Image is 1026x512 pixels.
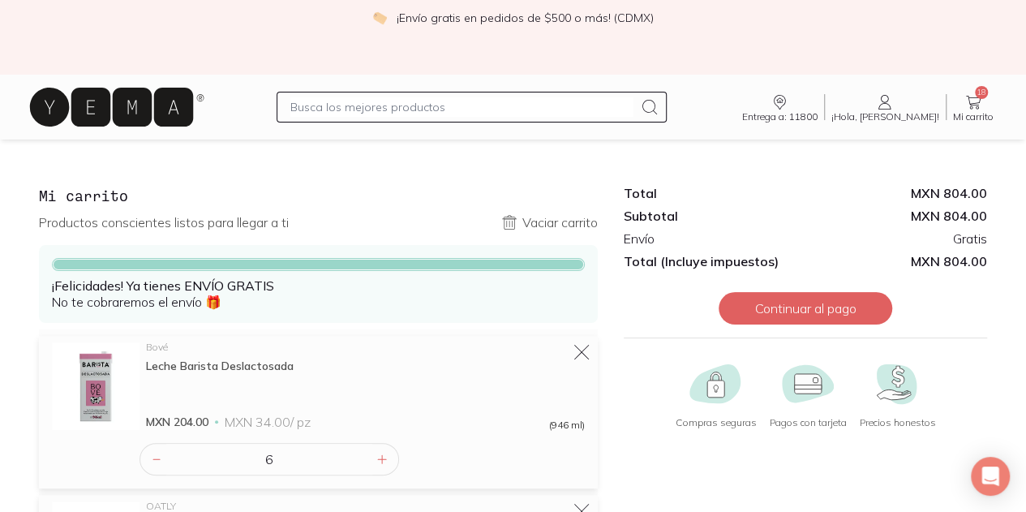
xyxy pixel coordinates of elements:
strong: ¡Felicidades! Ya tienes ENVÍO GRATIS [52,278,274,294]
p: Vaciar carrito [522,214,598,230]
h3: Mi carrito [39,185,598,206]
a: 18Mi carrito [947,93,1000,122]
div: OATLY [146,501,585,511]
span: (946 ml) [549,420,585,430]
div: Gratis [805,230,987,247]
div: Leche Barista Deslactosada [146,359,585,373]
span: MXN 204.00 [146,414,208,430]
span: MXN 804.00 [805,253,987,269]
span: 18 [975,86,988,99]
img: Leche Barista Deslactosada [52,342,140,430]
div: MXN 804.00 [805,208,987,224]
span: Precios honestos [859,418,935,428]
span: ¡Hola, [PERSON_NAME]! [831,112,939,122]
div: Total (Incluye impuestos) [624,253,805,269]
button: Continuar al pago [719,292,892,325]
div: Envío [624,230,805,247]
img: check [372,11,387,25]
span: Pagos con tarjeta [769,418,846,428]
span: Mi carrito [953,112,994,122]
span: Compras seguras [675,418,756,428]
div: Subtotal [624,208,805,224]
div: Bové [146,342,585,352]
div: Open Intercom Messenger [971,457,1010,496]
a: Entrega a: 11800 [736,93,824,122]
div: Total [624,185,805,201]
span: Entrega a: 11800 [742,112,818,122]
input: Busca los mejores productos [290,97,633,117]
p: No te cobraremos el envío 🎁 [52,278,585,310]
span: MXN 34.00 / pz [225,414,311,430]
a: ¡Hola, [PERSON_NAME]! [825,93,946,122]
a: Leche Barista DeslactosadaBovéLeche Barista DeslactosadaMXN 204.00MXN 34.00/ pz(946 ml) [52,342,585,430]
p: ¡Envío gratis en pedidos de $500 o más! (CDMX) [397,10,654,26]
p: Productos conscientes listos para llegar a ti [39,214,289,230]
div: MXN 804.00 [805,185,987,201]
